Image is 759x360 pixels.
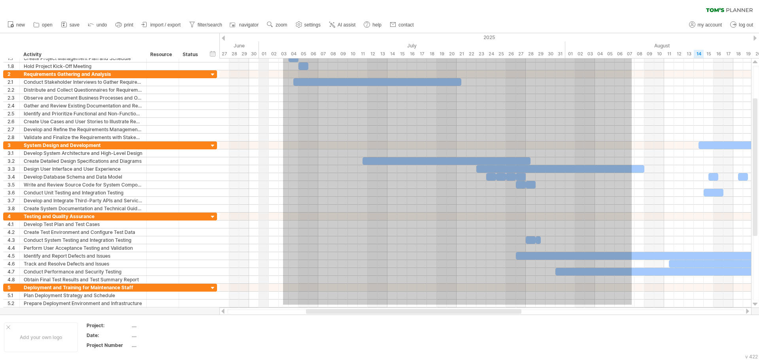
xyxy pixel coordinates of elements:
a: AI assist [327,20,358,30]
a: open [31,20,55,30]
div: Thursday, 17 July 2025 [417,50,427,58]
span: filter/search [198,22,222,28]
div: Obtain Final Test Results and Test Summary Report [24,276,142,283]
div: Friday, 1 August 2025 [565,50,575,58]
div: Resource [150,51,174,58]
div: .... [132,332,198,339]
div: Thursday, 14 August 2025 [694,50,704,58]
div: Monday, 14 July 2025 [387,50,397,58]
span: new [16,22,25,28]
div: Observe and Document Business Processes and Operations [24,94,142,102]
div: Monday, 28 July 2025 [526,50,536,58]
div: Wednesday, 23 July 2025 [476,50,486,58]
div: 4.6 [8,260,19,268]
span: AI assist [338,22,355,28]
span: import / export [150,22,181,28]
div: Gather and Review Existing Documentation and Reports [24,102,142,109]
div: Saturday, 2 August 2025 [575,50,585,58]
div: 2.2 [8,86,19,94]
span: save [70,22,79,28]
div: Friday, 11 July 2025 [358,50,368,58]
div: Perform User Acceptance Testing and Validation [24,244,142,252]
div: Wednesday, 9 July 2025 [338,50,348,58]
div: Friday, 15 August 2025 [704,50,714,58]
a: undo [86,20,110,30]
div: Write and Review Source Code for System Components [24,181,142,188]
div: Wednesday, 13 August 2025 [684,50,694,58]
div: 5.2 [8,300,19,307]
div: July 2025 [259,41,565,50]
div: 2.1 [8,78,19,86]
div: 3.8 [8,205,19,212]
span: zoom [276,22,287,28]
div: Saturday, 9 August 2025 [644,50,654,58]
div: Conduct Unit Testing and Integration Testing [24,189,142,196]
div: Requirements Gathering and Analysis [24,70,142,78]
div: Create Test Environment and Configure Test Data [24,228,142,236]
div: 3.2 [8,157,19,165]
div: Monday, 11 August 2025 [664,50,674,58]
span: contact [398,22,414,28]
div: 2.8 [8,134,19,141]
div: Tuesday, 15 July 2025 [397,50,407,58]
a: filter/search [187,20,225,30]
div: 3.1 [8,149,19,157]
div: 3.4 [8,173,19,181]
div: Conduct Stakeholder Interviews to Gather Requirements [24,78,142,86]
div: .... [132,322,198,329]
div: Tuesday, 19 August 2025 [743,50,753,58]
div: Testing and Quality Assurance [24,213,142,220]
div: 4.1 [8,221,19,228]
div: 3 [8,141,19,149]
div: Distribute and Collect Questionnaires for Requirements Gathering [24,86,142,94]
div: Deployment and Training for Maintenance Staff [24,284,142,291]
div: 4.3 [8,236,19,244]
div: Tuesday, 12 August 2025 [674,50,684,58]
div: Identify and Prioritize Functional and Non-Functional Requirements [24,110,142,117]
div: Saturday, 5 July 2025 [298,50,308,58]
div: Sunday, 3 August 2025 [585,50,595,58]
div: Tuesday, 1 July 2025 [259,50,269,58]
div: Thursday, 3 July 2025 [279,50,289,58]
div: Friday, 25 July 2025 [496,50,506,58]
a: help [362,20,384,30]
div: 5.1 [8,292,19,299]
div: Friday, 27 June 2025 [219,50,229,58]
div: Friday, 18 July 2025 [427,50,437,58]
div: Develop Test Plan and Test Cases [24,221,142,228]
div: Sunday, 20 July 2025 [447,50,457,58]
span: navigator [239,22,259,28]
div: Sunday, 17 August 2025 [723,50,733,58]
div: Thursday, 24 July 2025 [486,50,496,58]
div: 4 [8,213,19,220]
div: Saturday, 26 July 2025 [506,50,516,58]
div: Hold Project Kick-Off Meeting [24,62,142,70]
div: Monday, 21 July 2025 [457,50,466,58]
div: 2.7 [8,126,19,133]
div: Wednesday, 6 August 2025 [615,50,625,58]
div: 3.7 [8,197,19,204]
div: Sunday, 13 July 2025 [378,50,387,58]
div: Create Use Cases and User Stories to Illustrate Requirements [24,118,142,125]
div: 2.6 [8,118,19,125]
div: Sunday, 29 June 2025 [239,50,249,58]
div: 5.3 [8,307,19,315]
div: Saturday, 28 June 2025 [229,50,239,58]
div: Tuesday, 29 July 2025 [536,50,546,58]
div: 2.5 [8,110,19,117]
div: Develop System Architecture and High-Level Design [24,149,142,157]
a: settings [294,20,323,30]
div: Date: [87,332,130,339]
span: print [124,22,133,28]
div: 4.5 [8,252,19,260]
a: print [113,20,136,30]
div: Develop and Integrate Third-Party APIs and Services [24,197,142,204]
a: contact [388,20,416,30]
div: Sunday, 6 July 2025 [308,50,318,58]
div: Project Number [87,342,130,349]
div: Project: [87,322,130,329]
div: Conduct Performance and Security Testing [24,268,142,275]
a: my account [687,20,724,30]
div: Develop Database Schema and Data Model [24,173,142,181]
div: Tuesday, 5 August 2025 [605,50,615,58]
